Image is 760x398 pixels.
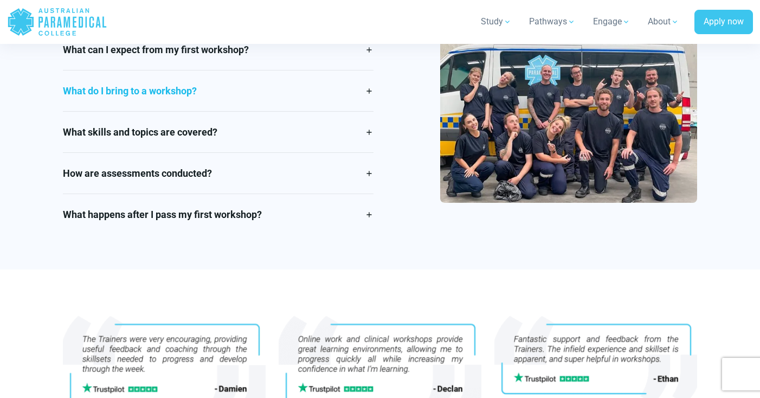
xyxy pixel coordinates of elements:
[63,70,373,111] a: What do I bring to a workshop?
[523,7,582,37] a: Pathways
[63,112,373,152] a: What skills and topics are covered?
[63,153,373,194] a: How are assessments conducted?
[63,29,373,70] a: What can I expect from my first workshop?
[641,7,686,37] a: About
[694,10,753,35] a: Apply now
[587,7,637,37] a: Engage
[7,4,107,40] a: Australian Paramedical College
[63,194,373,235] a: What happens after I pass my first workshop?
[474,7,518,37] a: Study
